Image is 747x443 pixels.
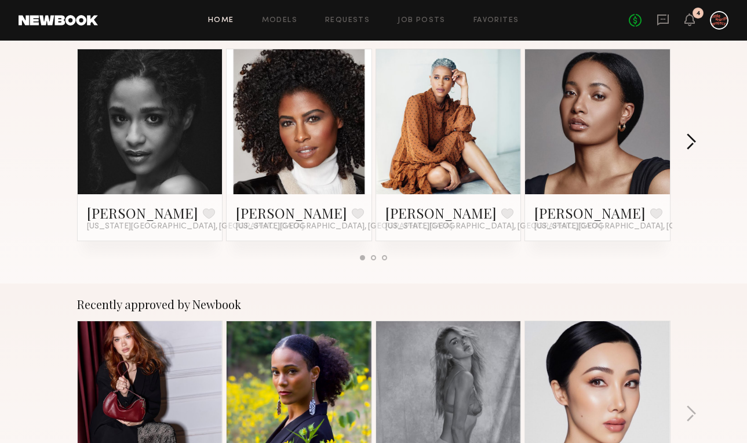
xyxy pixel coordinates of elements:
a: [PERSON_NAME] [534,204,646,222]
a: Models [262,17,297,24]
span: [US_STATE][GEOGRAPHIC_DATA], [GEOGRAPHIC_DATA] [385,222,602,231]
a: Home [208,17,234,24]
span: [US_STATE][GEOGRAPHIC_DATA], [GEOGRAPHIC_DATA] [236,222,453,231]
a: [PERSON_NAME] [236,204,347,222]
a: [PERSON_NAME] [385,204,497,222]
span: [US_STATE][GEOGRAPHIC_DATA], [GEOGRAPHIC_DATA] [87,222,304,231]
a: Requests [325,17,370,24]
div: 4 [696,10,701,17]
a: Job Posts [398,17,446,24]
a: Favorites [473,17,519,24]
div: Recently approved by Newbook [77,297,671,311]
a: [PERSON_NAME] [87,204,198,222]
